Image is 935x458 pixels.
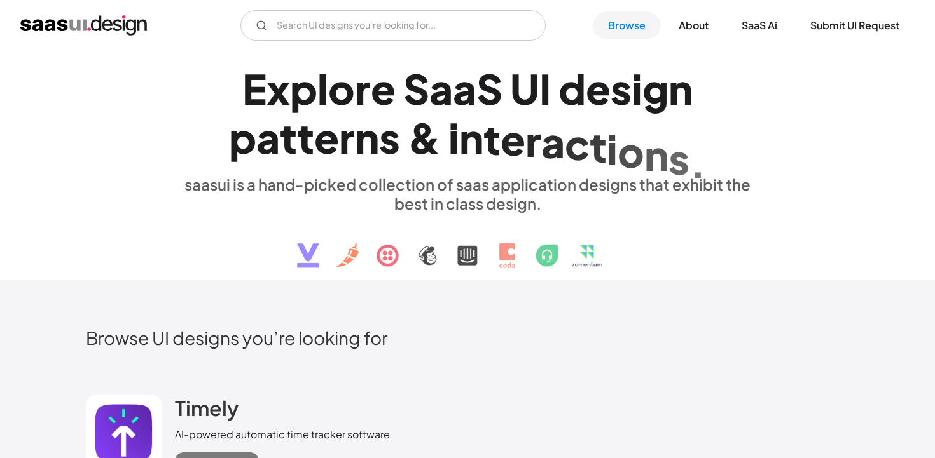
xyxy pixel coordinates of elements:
div: e [586,64,611,113]
div: e [314,113,339,162]
h1: Explore SaaS UI design patterns & interactions. [175,64,760,162]
div: e [371,64,396,113]
div: & [408,113,441,162]
div: x [267,64,290,113]
div: n [668,64,693,113]
div: a [453,64,476,113]
div: t [280,113,297,162]
div: t [483,114,501,163]
div: r [339,113,355,162]
div: g [642,64,668,113]
div: s [379,113,400,162]
div: S [403,64,429,113]
div: c [565,119,590,168]
div: d [558,64,586,113]
div: o [328,64,355,113]
div: t [297,113,314,162]
div: U [510,64,539,113]
a: About [663,11,724,39]
div: o [618,127,644,176]
div: E [242,64,267,113]
div: n [355,113,379,162]
div: s [668,134,689,183]
div: . [689,138,706,187]
div: i [448,113,459,162]
div: saasui is a hand-picked collection of saas application designs that exhibit the best in class des... [175,175,760,213]
div: n [459,113,483,162]
div: i [607,125,618,173]
div: r [355,64,371,113]
input: Search UI designs you're looking for... [240,10,546,41]
a: SaaS Ai [726,11,793,39]
div: s [611,64,632,113]
div: S [476,64,502,113]
div: a [541,118,565,166]
div: AI-powered automatic time tracker software [175,427,390,442]
div: p [290,64,317,113]
div: e [501,115,525,164]
form: Email Form [240,10,546,41]
div: n [644,130,668,179]
div: i [632,64,642,113]
a: Timely [175,395,239,427]
div: l [317,64,328,113]
h2: Browse UI designs you’re looking for [86,327,849,349]
div: I [539,64,551,113]
div: a [256,113,280,162]
div: a [429,64,453,113]
img: text, icon, saas logo [275,213,660,279]
a: home [20,15,147,36]
div: p [229,113,256,162]
a: Submit UI Request [795,11,915,39]
div: t [590,122,607,171]
h2: Timely [175,395,239,421]
div: r [525,116,541,165]
a: Browse [593,11,661,39]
